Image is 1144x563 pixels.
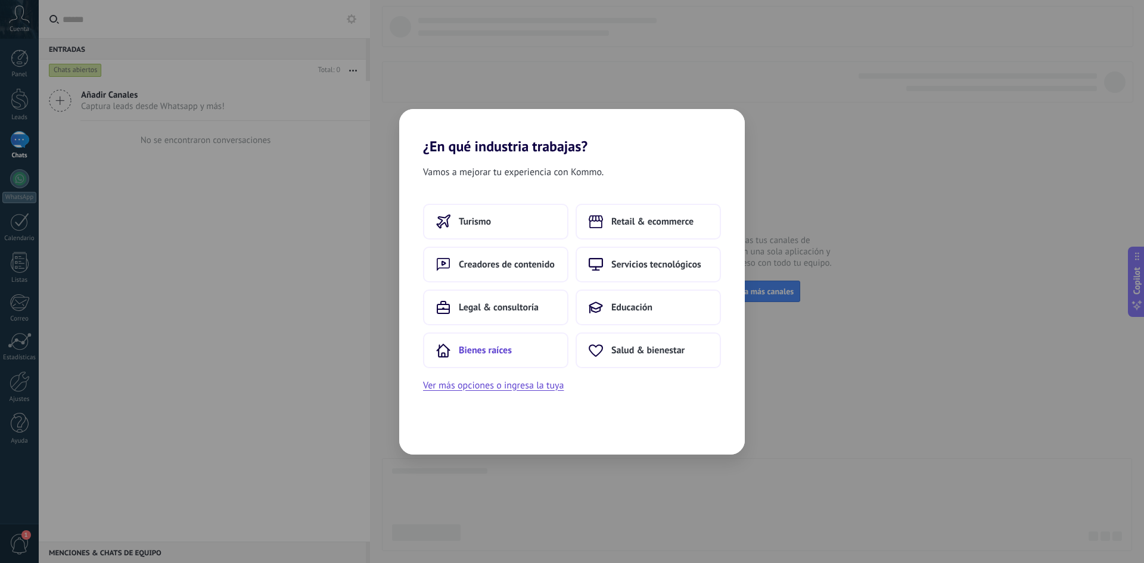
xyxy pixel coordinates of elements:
[576,332,721,368] button: Salud & bienestar
[399,109,745,155] h2: ¿En qué industria trabajas?
[459,301,539,313] span: Legal & consultoría
[611,259,701,270] span: Servicios tecnológicos
[423,164,604,180] span: Vamos a mejorar tu experiencia con Kommo.
[611,344,685,356] span: Salud & bienestar
[576,290,721,325] button: Educación
[423,332,568,368] button: Bienes raíces
[611,216,694,228] span: Retail & ecommerce
[576,247,721,282] button: Servicios tecnológicos
[611,301,652,313] span: Educación
[423,204,568,239] button: Turismo
[576,204,721,239] button: Retail & ecommerce
[423,290,568,325] button: Legal & consultoría
[423,247,568,282] button: Creadores de contenido
[459,216,491,228] span: Turismo
[423,378,564,393] button: Ver más opciones o ingresa la tuya
[459,259,555,270] span: Creadores de contenido
[459,344,512,356] span: Bienes raíces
